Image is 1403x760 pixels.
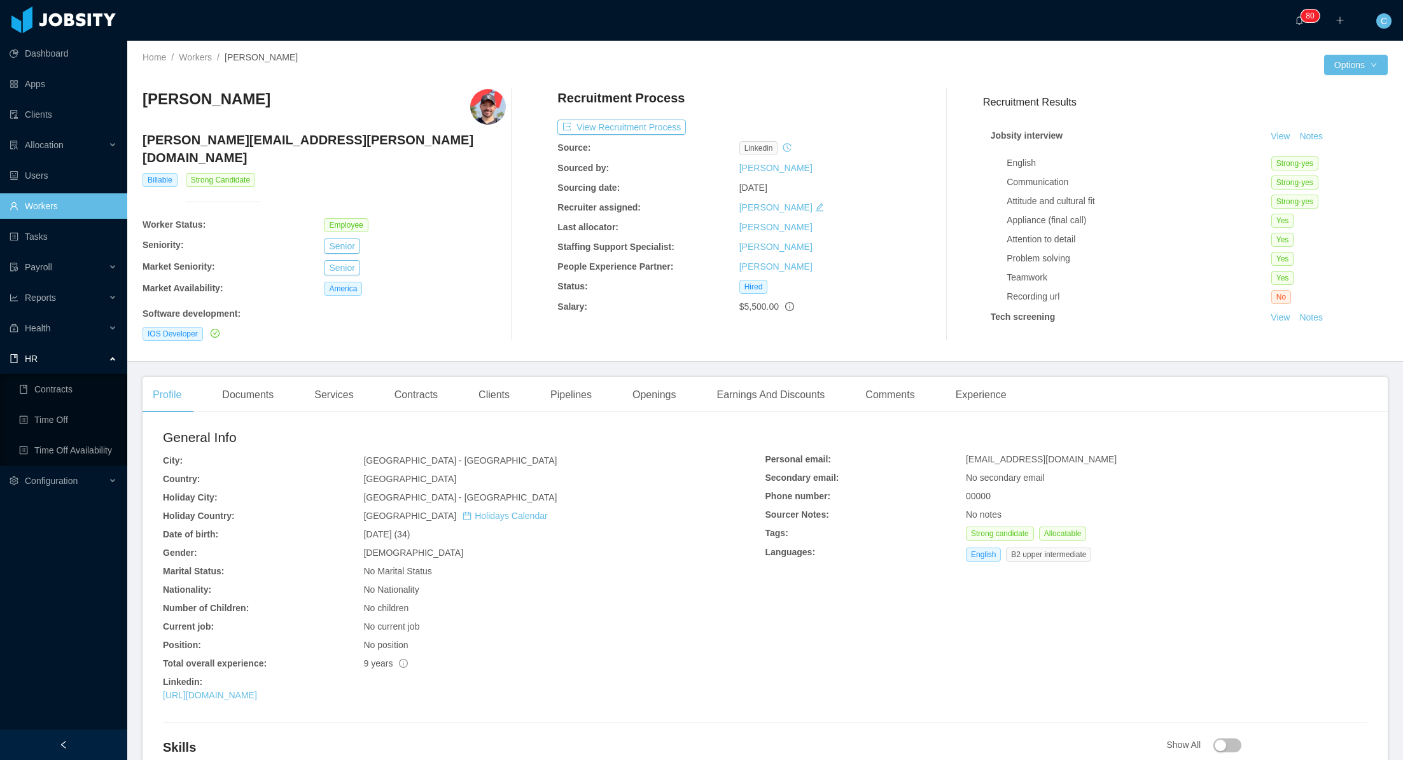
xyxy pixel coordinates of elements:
b: Holiday Country: [163,511,235,521]
div: Profile [143,377,192,413]
a: icon: pie-chartDashboard [10,41,117,66]
b: Salary: [557,301,587,312]
i: icon: line-chart [10,293,18,302]
span: linkedin [739,141,778,155]
b: Sourcing date: [557,183,620,193]
i: icon: setting [10,476,18,485]
b: Worker Status: [143,219,206,230]
span: / [217,52,220,62]
h4: Skills [163,738,1166,756]
span: [GEOGRAPHIC_DATA] [363,511,547,521]
div: Experience [946,377,1017,413]
a: icon: profileTime Off [19,407,117,432]
b: Sourcer Notes: [765,509,829,520]
b: Holiday City: [163,492,218,502]
sup: 80 [1301,10,1319,22]
a: icon: robotUsers [10,163,117,188]
span: Show All [1166,740,1241,750]
a: icon: appstoreApps [10,71,117,97]
a: icon: auditClients [10,102,117,127]
span: Strong candidate [966,527,1034,541]
b: Market Seniority: [143,261,215,272]
span: No position [363,640,408,650]
i: icon: file-protect [10,263,18,272]
i: icon: history [783,143,792,152]
span: Allocatable [1039,527,1087,541]
div: Clients [468,377,520,413]
span: America [324,282,362,296]
a: icon: calendarHolidays Calendar [463,511,547,521]
span: / [171,52,174,62]
button: icon: exportView Recruitment Process [557,120,686,135]
i: icon: calendar [463,511,471,520]
a: icon: profileTime Off Availability [19,438,117,463]
img: b200314c-91f4-4e20-8020-f8297456a789_6757484f75eba-400w.png [470,89,506,125]
b: Staffing Support Specialist: [557,242,674,252]
b: Market Availability: [143,283,223,293]
a: Home [143,52,166,62]
a: View [1266,131,1294,141]
b: Secondary email: [765,473,839,483]
a: [PERSON_NAME] [739,261,813,272]
b: Number of Children: [163,603,249,613]
span: [PERSON_NAME] [225,52,298,62]
span: Strong Candidate [186,173,255,187]
span: [GEOGRAPHIC_DATA] - [GEOGRAPHIC_DATA] [363,492,557,502]
div: Contracts [384,377,448,413]
h4: Recruitment Process [557,89,685,107]
div: Recording url [1007,290,1271,303]
button: Optionsicon: down [1324,55,1388,75]
span: Employee [324,218,368,232]
span: No Nationality [363,584,419,595]
b: Personal email: [765,454,832,464]
b: Languages: [765,547,816,557]
button: Senior [324,260,359,275]
span: Configuration [25,476,78,486]
b: Gender: [163,548,197,558]
a: icon: userWorkers [10,193,117,219]
b: Tags: [765,528,788,538]
span: B2 upper intermediate [1006,548,1091,562]
span: IOS Developer [143,327,203,341]
span: 00000 [966,491,991,501]
p: 8 [1306,10,1310,22]
span: Payroll [25,262,52,272]
span: [DEMOGRAPHIC_DATA] [363,548,463,558]
span: Strong-yes [1271,176,1318,190]
span: [DATE] [739,183,767,193]
span: Yes [1271,252,1294,266]
a: icon: exportView Recruitment Process [557,122,686,132]
a: [PERSON_NAME] [739,222,813,232]
b: Total overall experience: [163,658,267,668]
span: Yes [1271,271,1294,285]
span: info-circle [399,659,408,668]
button: Notes [1294,310,1328,326]
b: Seniority: [143,240,184,250]
a: [PERSON_NAME] [739,242,813,252]
div: Appliance (final call) [1007,214,1271,227]
div: Attention to detail [1007,233,1271,246]
span: Allocation [25,140,64,150]
span: English [966,548,1001,562]
b: Marital Status: [163,566,224,576]
div: Comments [855,377,925,413]
a: [PERSON_NAME] [739,163,813,173]
i: icon: plus [1336,16,1344,25]
span: Hired [739,280,768,294]
span: Strong-yes [1271,195,1318,209]
span: Strong-yes [1271,156,1318,170]
span: Yes [1271,233,1294,247]
a: Workers [179,52,212,62]
b: Sourced by: [557,163,609,173]
a: [PERSON_NAME] [739,202,813,212]
a: View [1266,312,1294,322]
span: [DATE] (34) [363,529,410,539]
span: C [1381,13,1387,29]
i: icon: book [10,354,18,363]
span: Reports [25,293,56,303]
span: [GEOGRAPHIC_DATA] [363,474,456,484]
div: Services [304,377,363,413]
a: icon: check-circle [208,328,220,338]
span: No secondary email [966,473,1045,483]
b: Current job: [163,621,214,632]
